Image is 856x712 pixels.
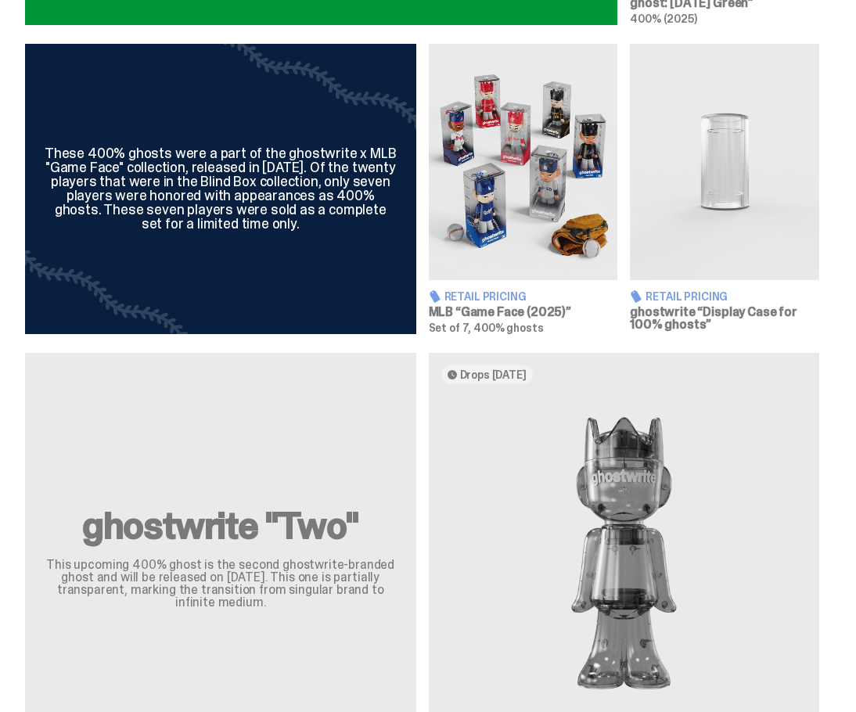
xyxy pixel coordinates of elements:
[44,559,397,609] p: This upcoming 400% ghost is the second ghostwrite-branded ghost and will be released on [DATE]. T...
[429,44,618,280] img: Game Face (2025)
[444,291,527,302] span: Retail Pricing
[630,306,819,331] h3: ghostwrite “Display Case for 100% ghosts”
[429,321,544,335] span: Set of 7, 400% ghosts
[630,44,819,280] img: Display Case for 100% ghosts
[460,369,527,381] span: Drops [DATE]
[630,12,696,26] span: 400% (2025)
[44,507,397,545] h2: ghostwrite "Two"
[646,291,728,302] span: Retail Pricing
[429,306,618,318] h3: MLB “Game Face (2025)”
[441,397,807,710] img: Two
[630,44,819,335] a: Display Case for 100% ghosts Retail Pricing
[44,146,397,231] div: These 400% ghosts were a part of the ghostwrite x MLB "Game Face" collection, released in [DATE]....
[429,44,618,335] a: Game Face (2025) Retail Pricing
